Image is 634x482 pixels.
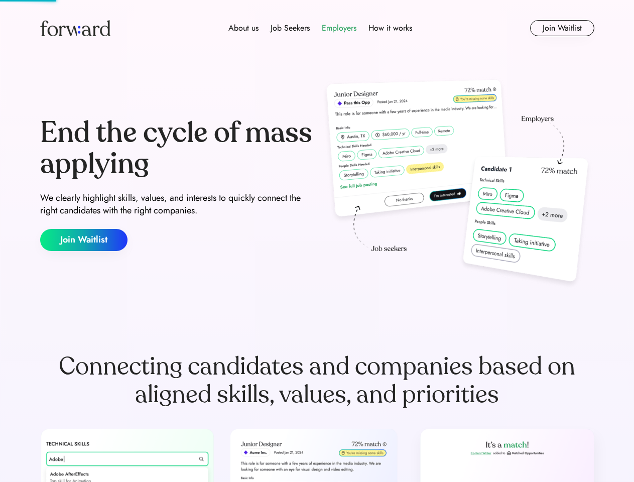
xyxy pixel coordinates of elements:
[40,192,313,217] div: We clearly highlight skills, values, and interests to quickly connect the right candidates with t...
[40,352,594,409] div: Connecting candidates and companies based on aligned skills, values, and priorities
[40,117,313,179] div: End the cycle of mass applying
[321,76,594,292] img: hero-image.png
[228,22,259,34] div: About us
[322,22,356,34] div: Employers
[368,22,412,34] div: How it works
[271,22,310,34] div: Job Seekers
[530,20,594,36] button: Join Waitlist
[40,229,128,251] button: Join Waitlist
[40,20,110,36] img: Forward logo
